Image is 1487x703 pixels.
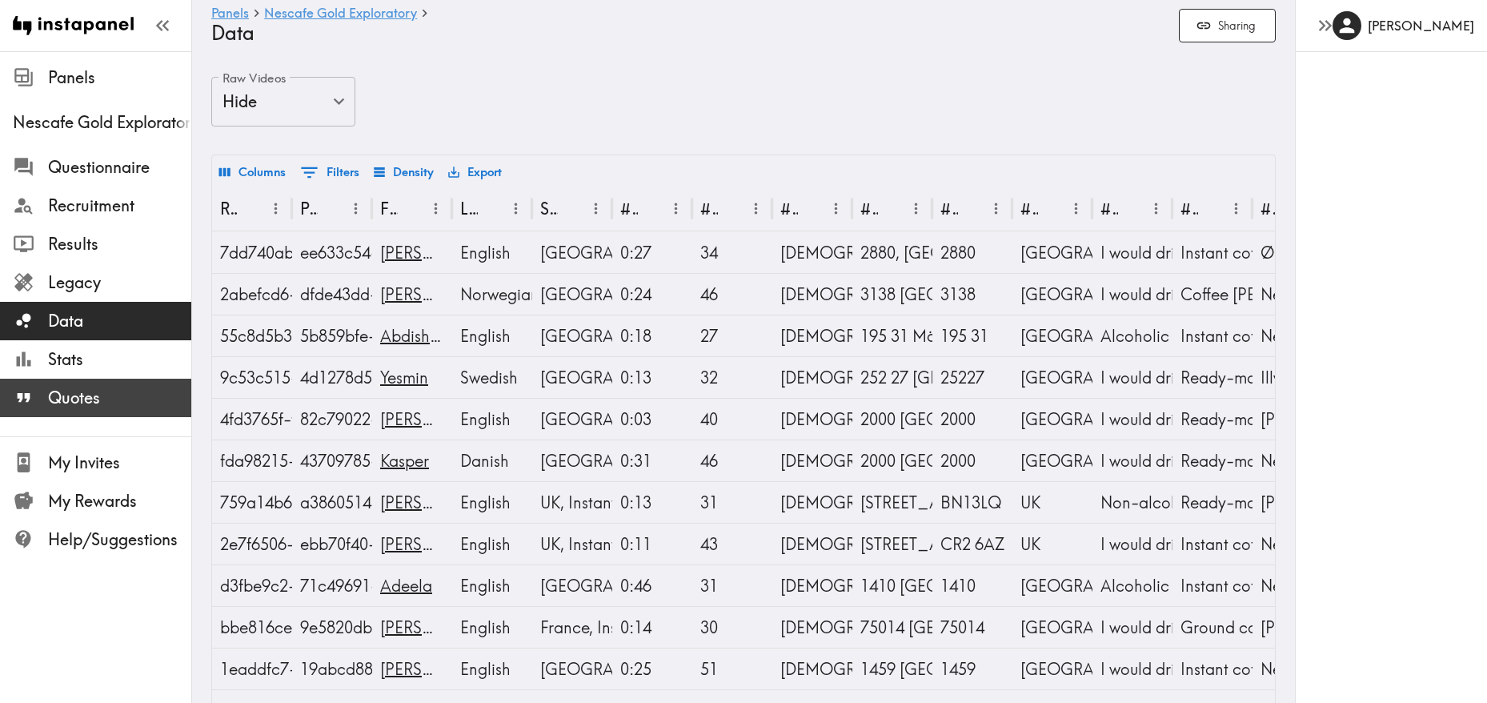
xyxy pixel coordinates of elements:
div: Instant coffee, Coffee machine (i.e. Keurig, Nespresso, etc.) [1180,524,1245,564]
span: Recruitment [48,195,191,217]
div: Swedish [460,357,524,398]
div: #6 Which of the following coffee products have you purchased in the last three months, if any? [1180,199,1198,219]
button: Menu [423,196,448,221]
div: 0:18 [620,315,684,356]
div: Female [780,565,844,606]
button: Sort [719,196,744,221]
a: Yesmin [380,368,428,388]
div: Sweden, Denmark, Norway, Finland, or Iceland, Instant Coffee Purchasers [540,399,604,440]
div: Male [780,649,844,689]
div: 31 [700,565,764,606]
div: Panelist ID [300,199,318,219]
div: Denmark [1020,232,1084,273]
div: Female [780,524,844,564]
div: I would drink any of these beverages [1100,607,1164,648]
div: Denmark [1020,399,1084,440]
a: Yvonne [380,284,511,304]
div: 9c53c515-d619-4148-b9cd-ae5fd9f6f6b7 [220,357,284,398]
div: 51 [700,649,764,689]
div: Sweden, Denmark, Norway, Finland, or Iceland, Nescafe Gold Purchasers [540,649,604,689]
div: Sweden, Denmark, Norway, Finland, or Iceland, Instant Coffee Purchasers [540,357,604,398]
span: My Rewards [48,490,191,512]
button: Menu [263,196,288,221]
a: Barbara [380,617,511,637]
div: Sweden, Denmark, Norway, Finland, or Iceland, Instant Coffee Purchasers [540,315,604,356]
div: I would drink any of these beverages [1100,274,1164,315]
div: 4d1278d5-e8e0-4a36-b395-45022ea2230b [300,357,364,398]
div: Instant coffee [1180,315,1245,356]
div: 2e7f6506-6bf0-4459-a409-48afb05eaf3b [220,524,284,564]
h4: Data [211,22,1166,45]
div: First Name [380,199,398,219]
button: Menu [663,196,688,221]
div: UK [1020,482,1084,523]
div: Whitgift Ave, South Croydon CR2 6AZ, UK [860,524,924,564]
div: CR2 6AZ [940,524,1004,564]
div: Sweden, Denmark, Norway, Finland, or Iceland, Instant Coffee Purchasers [540,232,604,273]
div: BN13LQ [940,482,1004,523]
label: Raw Videos [222,70,287,87]
div: #2 What is your age? [700,199,718,219]
div: English [460,315,524,356]
div: Nescafé, Illy [1261,649,1325,689]
a: Adeela [380,576,432,596]
button: Show filters [296,159,363,187]
div: 31 [700,482,764,523]
div: 252 27 Helsingborg, Sweden [860,357,924,398]
div: 75014 Paris, France [860,607,924,648]
div: 9e5820db-ffd8-4207-9f2a-957314bb8297 [300,607,364,648]
div: Ready-made coffee drink, Instant coffee, Coffee creamer, Coffee pods, Ground coffee [1180,399,1245,440]
span: Quotes [48,387,191,409]
a: Jonas [380,243,511,263]
button: Export [444,159,506,186]
div: d3fbe9c2-0f93-4eb6-875e-9060be4c9f84 [220,565,284,606]
button: Sort [639,196,664,221]
button: Menu [343,196,368,221]
div: ØGO [1261,232,1325,273]
div: 195 31 [940,315,1004,356]
button: Sort [1040,196,1064,221]
div: 55c8d5b3-61b7-4223-a354-2992222ec25b [220,315,284,356]
div: #4 Country [1020,199,1038,219]
div: I would drink any of these beverages [1100,232,1164,273]
div: I would drink any of these beverages [1100,399,1164,440]
div: 43709785-a3d1-49d0-9c22-4aa474945d0b [300,440,364,481]
div: #7 Which of the following instant coffee brands have you purchased in the last three months, if any? [1261,199,1278,219]
button: Sort [1200,196,1224,221]
a: Emil [380,409,511,429]
div: Instant coffee, Coffee pods, Cold foam, Ground coffee, Ready-made coffee drink [1180,649,1245,689]
div: Ready-made coffee drink, Ground coffee, Coffee machine (i.e. Keurig, Nespresso, etc.), Instant co... [1180,482,1245,523]
div: Upper Gloucester Rd, Brighton and Hove, Brighton BN1 3LQ, UK [860,482,924,523]
a: Nescafe Gold Exploratory [264,6,417,22]
div: English [460,482,524,523]
div: 759a14b6-229d-4512-93f1-4be0c224928c [220,482,284,523]
div: Illy [1261,357,1325,398]
div: Male [780,440,844,481]
div: Sweden, Denmark, Norway, Finland, or Iceland, Instant Coffee Purchasers [540,274,604,315]
div: UK, Instant Coffee Purchasers [540,524,604,564]
button: Menu [503,196,528,221]
div: 19abcd88-d12b-4ada-9ae4-77a0cbb16fcb [300,649,364,689]
div: ebb70f40-f1ab-4394-b111-81d33cc4d649 [300,524,364,564]
a: Kasper [380,451,429,471]
div: 1410 [940,565,1004,606]
button: Menu [583,196,608,221]
a: Chris [380,492,511,512]
div: 0:24 [620,274,684,315]
div: #4 Postcode/ZIP [940,199,958,219]
h6: [PERSON_NAME] [1368,17,1474,34]
div: 0:25 [620,649,684,689]
div: Sweden [1020,315,1084,356]
div: ee633c54-a09a-46ee-8b98-07167eb38de6 [300,232,364,273]
div: Female [780,274,844,315]
span: Panels [48,66,191,89]
button: Sort [559,196,584,221]
span: Stats [48,348,191,371]
div: Nescafé [1261,315,1325,356]
span: Nescafe Gold Exploratory [13,111,191,134]
span: Data [48,310,191,332]
div: 1410 Kolbotn, Norway [860,565,924,606]
div: 40 [700,399,764,440]
div: 2000 Frederiksberg, Denmark [860,399,924,440]
span: Legacy [48,271,191,294]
